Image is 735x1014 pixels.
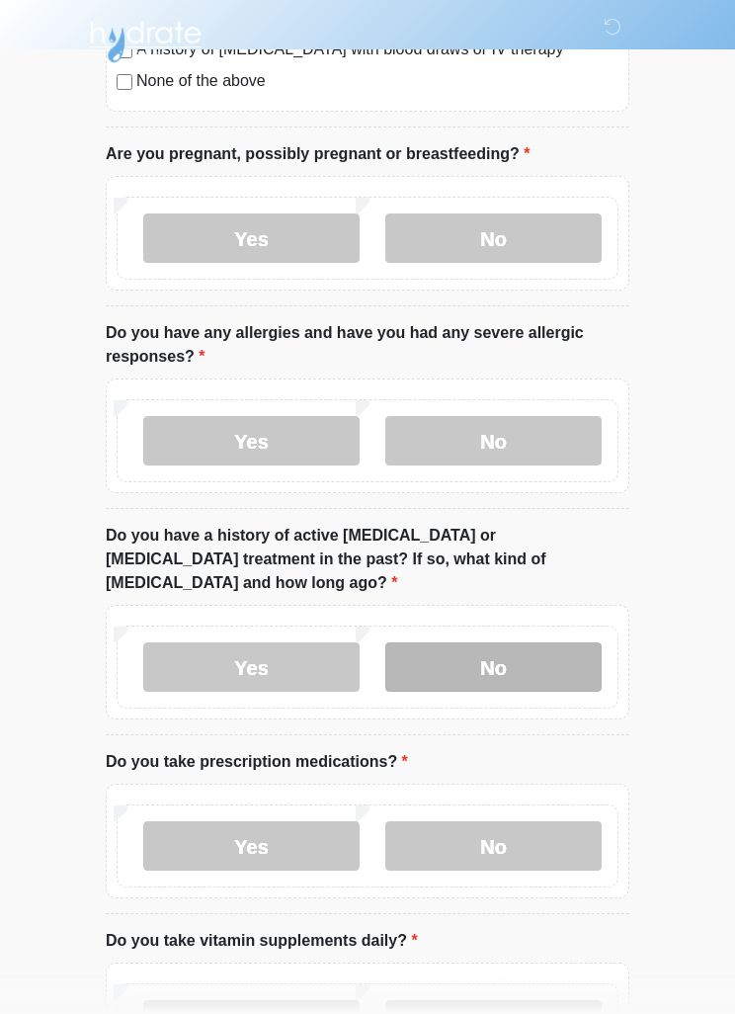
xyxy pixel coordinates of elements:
img: Hydrate IV Bar - Scottsdale Logo [86,15,204,64]
label: No [385,643,602,693]
label: No [385,417,602,466]
label: No [385,822,602,872]
label: Do you have a history of active [MEDICAL_DATA] or [MEDICAL_DATA] treatment in the past? If so, wh... [106,525,629,596]
label: Yes [143,643,360,693]
input: None of the above [117,75,132,91]
label: Do you have any allergies and have you had any severe allergic responses? [106,322,629,370]
label: Yes [143,417,360,466]
label: Are you pregnant, possibly pregnant or breastfeeding? [106,143,530,167]
label: Yes [143,822,360,872]
label: Do you take prescription medications? [106,751,408,775]
label: Do you take vitamin supplements daily? [106,930,418,954]
label: No [385,214,602,264]
label: None of the above [136,70,618,94]
label: Yes [143,214,360,264]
